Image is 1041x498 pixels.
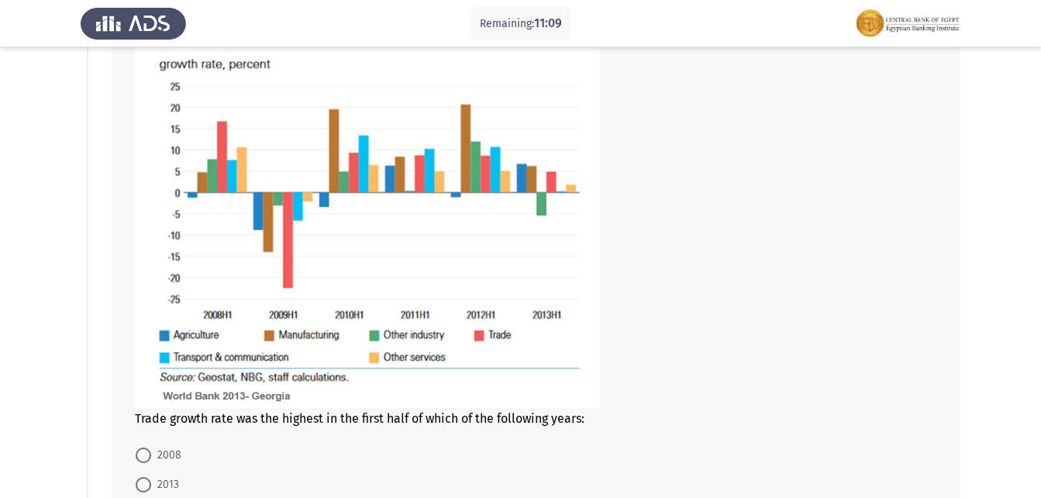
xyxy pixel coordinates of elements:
[151,476,179,494] span: 2013
[534,16,562,30] span: 11:09
[81,2,186,45] img: Assess Talent Management logo
[480,14,562,33] p: Remaining:
[151,446,181,465] span: 2008
[855,2,960,45] img: Assessment logo of EBI Analytical Thinking FOCUS Assessment EN
[135,411,584,426] span: Trade growth rate was the highest in the first half of which of the following years:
